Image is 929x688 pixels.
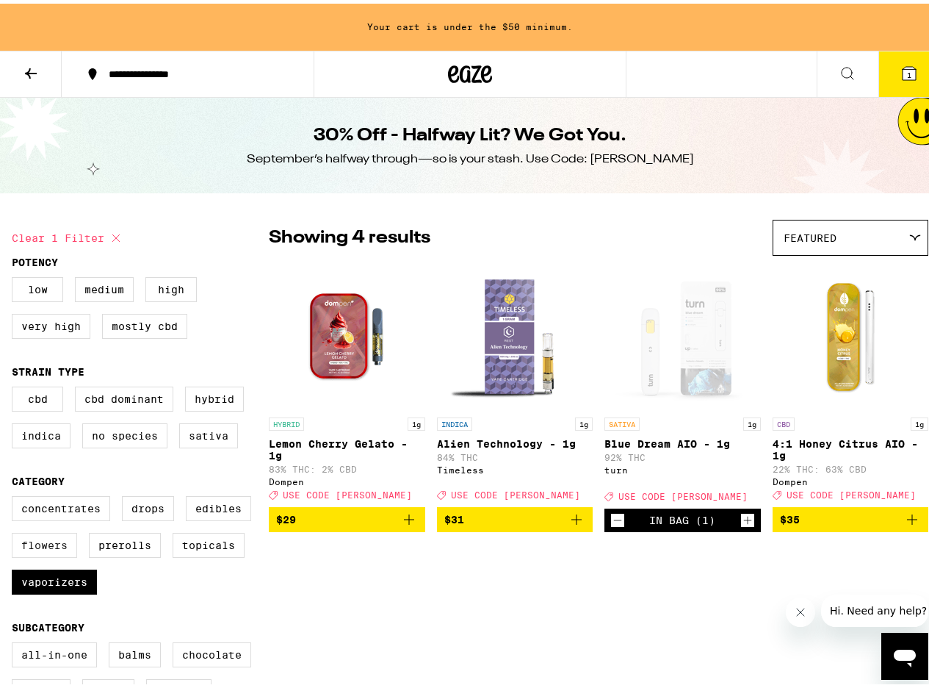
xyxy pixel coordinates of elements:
[109,639,161,664] label: Balms
[12,216,125,253] button: Clear 1 filter
[12,618,84,630] legend: Subcategory
[145,273,197,298] label: High
[82,420,167,445] label: No Species
[269,434,425,458] p: Lemon Cherry Gelato - 1g
[173,529,245,554] label: Topicals
[269,414,304,427] p: HYBRID
[604,259,761,505] a: Open page for Blue Dream AIO - 1g from turn
[75,273,134,298] label: Medium
[12,273,63,298] label: Low
[777,259,924,406] img: Dompen - 4:1 Honey Citrus AIO - 1g
[437,462,593,471] div: Timeless
[408,414,425,427] p: 1g
[437,504,593,528] button: Add to bag
[12,639,97,664] label: All-In-One
[276,510,296,522] span: $29
[437,434,593,446] p: Alien Technology - 1g
[173,639,251,664] label: Chocolate
[786,594,815,623] iframe: Close message
[604,462,761,471] div: turn
[911,414,928,427] p: 1g
[740,509,755,524] button: Increment
[12,420,71,445] label: Indica
[907,67,911,76] span: 1
[773,259,929,504] a: Open page for 4:1 Honey Citrus AIO - 1g from Dompen
[12,310,90,335] label: Very High
[773,434,929,458] p: 4:1 Honey Citrus AIO - 1g
[102,310,187,335] label: Mostly CBD
[604,434,761,446] p: Blue Dream AIO - 1g
[441,259,588,406] img: Timeless - Alien Technology - 1g
[575,414,593,427] p: 1g
[122,492,174,517] label: Drops
[773,504,929,528] button: Add to bag
[12,362,84,374] legend: Strain Type
[604,449,761,459] p: 92% THC
[784,229,836,240] span: Featured
[89,529,161,554] label: Prerolls
[437,414,472,427] p: INDICA
[821,591,928,623] iframe: Message from company
[314,120,626,145] h1: 30% Off - Halfway Lit? We Got You.
[787,487,916,496] span: USE CODE [PERSON_NAME]
[12,566,97,591] label: Vaporizers
[773,461,929,470] p: 22% THC: 63% CBD
[185,383,244,408] label: Hybrid
[283,487,412,496] span: USE CODE [PERSON_NAME]
[881,629,928,676] iframe: Button to launch messaging window
[273,259,420,406] img: Dompen - Lemon Cherry Gelato - 1g
[773,473,929,483] div: Dompen
[437,259,593,504] a: Open page for Alien Technology - 1g from Timeless
[269,222,430,247] p: Showing 4 results
[780,510,800,522] span: $35
[12,253,58,265] legend: Potency
[12,383,63,408] label: CBD
[649,511,715,523] div: In Bag (1)
[269,473,425,483] div: Dompen
[444,510,464,522] span: $31
[12,529,77,554] label: Flowers
[451,487,580,496] span: USE CODE [PERSON_NAME]
[12,492,110,517] label: Concentrates
[269,259,425,504] a: Open page for Lemon Cherry Gelato - 1g from Dompen
[618,488,748,498] span: USE CODE [PERSON_NAME]
[610,509,625,524] button: Decrement
[186,492,251,517] label: Edibles
[179,420,238,445] label: Sativa
[247,148,694,164] div: September’s halfway through—so is your stash. Use Code: [PERSON_NAME]
[269,461,425,470] p: 83% THC: 2% CBD
[604,414,640,427] p: SATIVA
[75,383,173,408] label: CBD Dominant
[269,504,425,528] button: Add to bag
[743,414,761,427] p: 1g
[773,414,795,427] p: CBD
[437,449,593,459] p: 84% THC
[12,472,65,484] legend: Category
